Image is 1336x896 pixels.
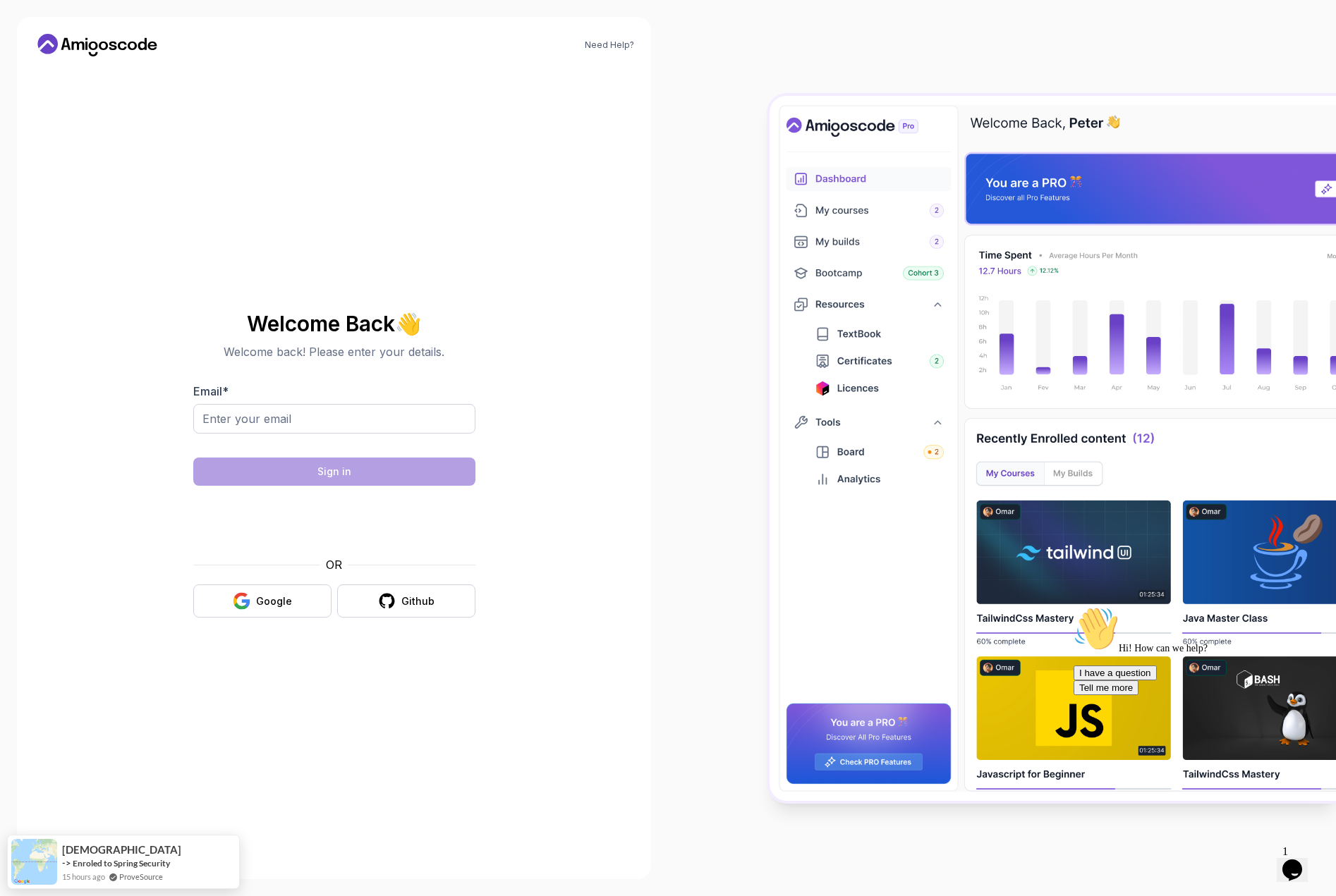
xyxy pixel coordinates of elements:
img: Amigoscode Dashboard [770,96,1336,801]
button: Sign in [193,458,475,486]
iframe: Widget que contiene una casilla de verificación para el desafío de seguridad de hCaptcha [228,494,441,548]
span: 15 hours ago [62,871,105,883]
div: 👋Hi! How can we help?I have a questionTell me more [6,6,260,94]
button: I have a question [6,65,89,80]
span: [DEMOGRAPHIC_DATA] [62,844,176,856]
button: Tell me more [6,80,71,94]
span: Hi! How can we help? [6,42,140,53]
p: OR [326,556,342,573]
a: Home link [34,34,161,56]
span: -> [62,857,71,869]
a: Need Help? [585,39,634,51]
div: Github [401,594,435,608]
img: :wave: [6,6,51,51]
button: Github [337,584,475,618]
label: Email * [193,384,229,398]
iframe: chat widget [1068,601,1322,833]
iframe: chat widget [1277,840,1322,882]
p: Welcome back! Please enter your details. [193,343,475,360]
a: Enroled to Spring Security [73,858,170,869]
a: ProveSource [119,871,163,883]
button: Google [193,584,332,618]
div: Sign in [317,465,351,479]
h2: Welcome Back [193,312,475,335]
input: Enter your email [193,404,475,434]
span: 👋 [395,312,421,335]
img: provesource social proof notification image [11,839,57,885]
div: Google [256,594,292,608]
